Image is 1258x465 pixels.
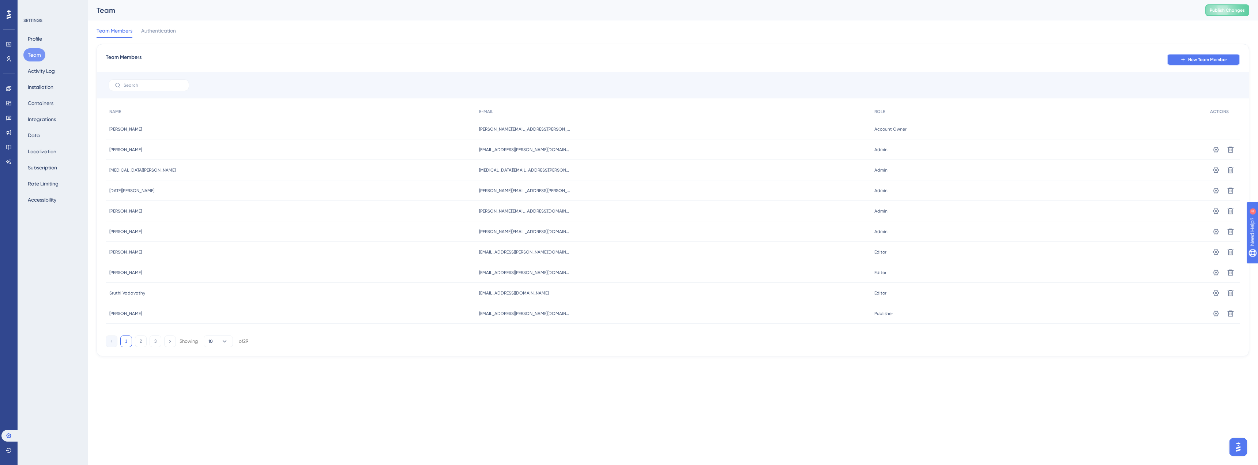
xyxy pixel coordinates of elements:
span: Editor [874,270,886,275]
div: Team [97,5,1187,15]
span: [PERSON_NAME][EMAIL_ADDRESS][DOMAIN_NAME] [479,208,570,214]
button: New Team Member [1167,54,1240,65]
span: Admin [874,229,888,235]
div: of 29 [239,338,248,345]
span: [EMAIL_ADDRESS][PERSON_NAME][DOMAIN_NAME] [479,147,570,153]
button: Data [23,129,44,142]
div: 4 [51,4,53,10]
div: Showing [180,338,198,345]
span: [EMAIL_ADDRESS][DOMAIN_NAME] [479,290,549,296]
span: Need Help? [17,2,46,11]
span: [PERSON_NAME][EMAIL_ADDRESS][DOMAIN_NAME] [479,229,570,235]
button: Activity Log [23,64,59,78]
span: Account Owner [874,126,907,132]
button: Containers [23,97,58,110]
span: [DATE][PERSON_NAME] [109,188,154,194]
span: Admin [874,147,888,153]
span: [EMAIL_ADDRESS][PERSON_NAME][DOMAIN_NAME] [479,311,570,316]
span: ROLE [874,109,885,115]
button: Localization [23,145,61,158]
button: Team [23,48,45,61]
span: Publisher [874,311,893,316]
span: Editor [874,290,886,296]
span: Editor [874,249,886,255]
span: Authentication [141,26,176,35]
span: [PERSON_NAME] [109,229,142,235]
button: Integrations [23,113,60,126]
span: [EMAIL_ADDRESS][PERSON_NAME][DOMAIN_NAME] [479,270,570,275]
span: Publish Changes [1210,7,1245,13]
span: [PERSON_NAME] [109,126,142,132]
button: Publish Changes [1205,4,1249,16]
span: NAME [109,109,121,115]
span: Admin [874,167,888,173]
span: E-MAIL [479,109,493,115]
span: [PERSON_NAME] [109,311,142,316]
button: Subscription [23,161,61,174]
span: [PERSON_NAME] [109,208,142,214]
button: 3 [150,335,161,347]
span: New Team Member [1188,57,1227,63]
span: Team Members [97,26,132,35]
span: [EMAIL_ADDRESS][PERSON_NAME][DOMAIN_NAME] [479,249,570,255]
button: Installation [23,80,58,94]
div: SETTINGS [23,18,83,23]
span: [MEDICAL_DATA][PERSON_NAME] [109,167,176,173]
span: [PERSON_NAME][EMAIL_ADDRESS][PERSON_NAME][DOMAIN_NAME] [479,126,570,132]
span: [MEDICAL_DATA][EMAIL_ADDRESS][PERSON_NAME][DOMAIN_NAME] [479,167,570,173]
span: [PERSON_NAME][EMAIL_ADDRESS][PERSON_NAME][DOMAIN_NAME] [479,188,570,194]
span: Admin [874,188,888,194]
button: 10 [204,335,233,347]
span: Team Members [106,53,142,66]
span: 10 [208,338,213,344]
span: Sruthi Vadavathy [109,290,145,296]
span: ACTIONS [1210,109,1229,115]
button: 1 [120,335,132,347]
input: Search [124,83,183,88]
button: 2 [135,335,147,347]
button: Accessibility [23,193,61,206]
span: Admin [874,208,888,214]
span: [PERSON_NAME] [109,147,142,153]
span: [PERSON_NAME] [109,270,142,275]
button: Profile [23,32,46,45]
span: [PERSON_NAME] [109,249,142,255]
iframe: UserGuiding AI Assistant Launcher [1227,436,1249,458]
button: Rate Limiting [23,177,63,190]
